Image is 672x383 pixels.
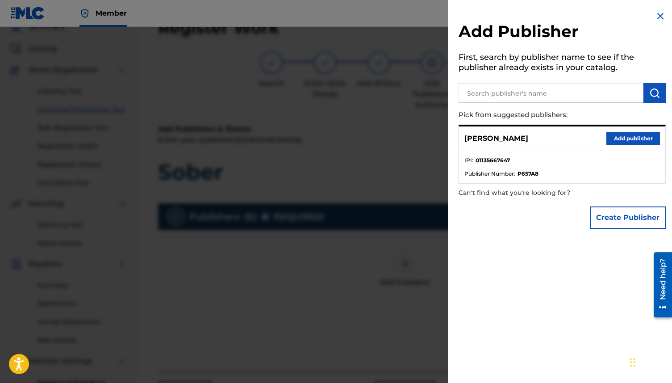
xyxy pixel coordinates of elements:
[96,8,127,18] span: Member
[649,88,660,98] img: Search Works
[590,206,666,229] button: Create Publisher
[647,248,672,320] iframe: Resource Center
[459,184,615,202] p: Can't find what you're looking for?
[518,170,538,178] strong: P657A8
[459,21,666,44] h2: Add Publisher
[476,156,510,164] strong: 01135667647
[79,8,90,19] img: Top Rightsholder
[11,7,45,20] img: MLC Logo
[606,132,660,145] button: Add publisher
[464,133,528,144] p: [PERSON_NAME]
[459,83,643,103] input: Search publisher's name
[459,50,666,78] h5: First, search by publisher name to see if the publisher already exists in your catalog.
[464,170,515,178] span: Publisher Number :
[627,340,672,383] iframe: Chat Widget
[459,105,615,125] p: Pick from suggested publishers:
[630,349,635,376] div: Drag
[464,156,473,164] span: IPI :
